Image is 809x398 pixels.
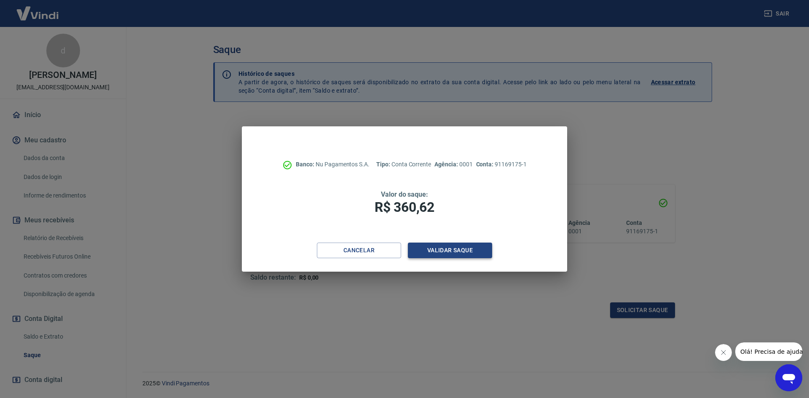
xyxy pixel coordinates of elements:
[476,161,495,168] span: Conta:
[476,160,527,169] p: 91169175-1
[376,161,391,168] span: Tipo:
[381,190,428,198] span: Valor do saque:
[434,161,459,168] span: Agência:
[296,160,370,169] p: Nu Pagamentos S.A.
[735,342,802,361] iframe: Mensagem da empresa
[317,243,401,258] button: Cancelar
[775,364,802,391] iframe: Botão para abrir a janela de mensagens
[5,6,71,13] span: Olá! Precisa de ajuda?
[434,160,472,169] p: 0001
[408,243,492,258] button: Validar saque
[296,161,316,168] span: Banco:
[376,160,431,169] p: Conta Corrente
[715,344,732,361] iframe: Fechar mensagem
[375,199,434,215] span: R$ 360,62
